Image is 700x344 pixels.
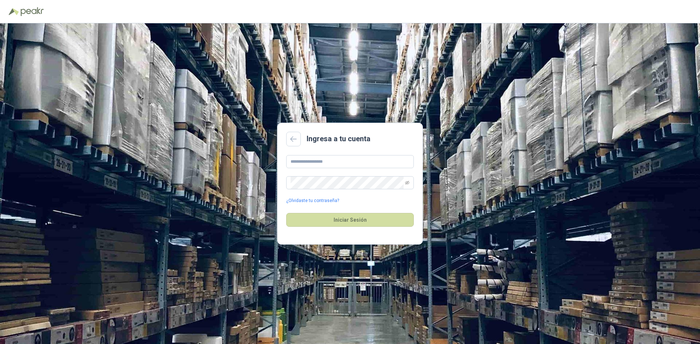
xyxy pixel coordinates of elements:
span: eye-invisible [405,181,409,185]
a: ¿Olvidaste tu contraseña? [286,197,339,204]
h2: Ingresa a tu cuenta [307,133,370,145]
img: Logo [9,8,19,15]
button: Iniciar Sesión [286,213,414,227]
img: Peakr [20,7,44,16]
